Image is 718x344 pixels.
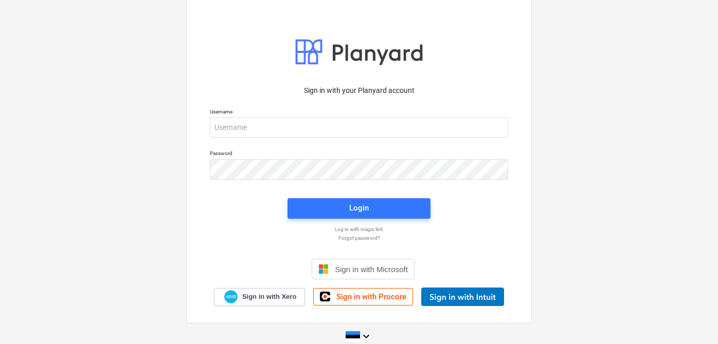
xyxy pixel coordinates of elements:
[210,117,508,138] input: Username
[205,235,513,241] a: Forgot password?
[210,108,508,117] p: Username
[335,265,408,274] span: Sign in with Microsoft
[224,290,238,304] img: Xero logo
[214,288,306,306] a: Sign in with Xero
[360,330,372,342] i: keyboard_arrow_down
[336,292,406,301] span: Sign in with Procore
[210,150,508,159] p: Password
[288,198,430,219] button: Login
[242,292,296,301] span: Sign in with Xero
[349,201,369,215] div: Login
[318,264,329,274] img: Microsoft logo
[313,288,413,305] a: Sign in with Procore
[205,226,513,233] a: Log in with magic link
[210,85,508,96] p: Sign in with your Planyard account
